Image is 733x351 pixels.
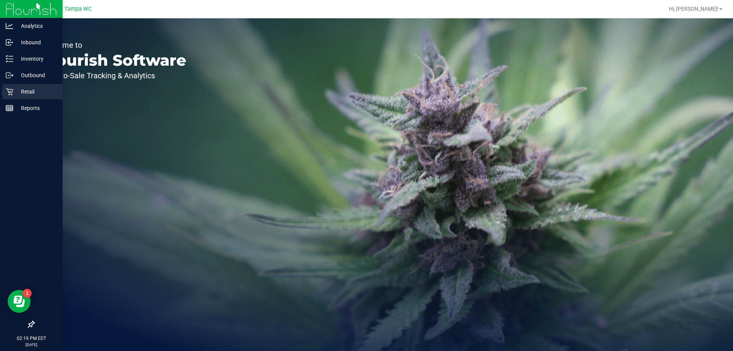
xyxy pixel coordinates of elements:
[41,72,186,79] p: Seed-to-Sale Tracking & Analytics
[13,38,59,47] p: Inbound
[3,335,59,342] p: 02:19 PM EDT
[6,39,13,46] inline-svg: Inbound
[669,6,718,12] span: Hi, [PERSON_NAME]!
[13,54,59,63] p: Inventory
[6,104,13,112] inline-svg: Reports
[41,41,186,49] p: Welcome to
[13,21,59,31] p: Analytics
[13,71,59,80] p: Outbound
[6,88,13,95] inline-svg: Retail
[6,71,13,79] inline-svg: Outbound
[6,22,13,30] inline-svg: Analytics
[41,53,186,68] p: Flourish Software
[3,342,59,348] p: [DATE]
[8,290,31,313] iframe: Resource center
[23,289,32,298] iframe: Resource center unread badge
[65,6,92,12] span: Tampa WC
[6,55,13,63] inline-svg: Inventory
[13,87,59,96] p: Retail
[13,104,59,113] p: Reports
